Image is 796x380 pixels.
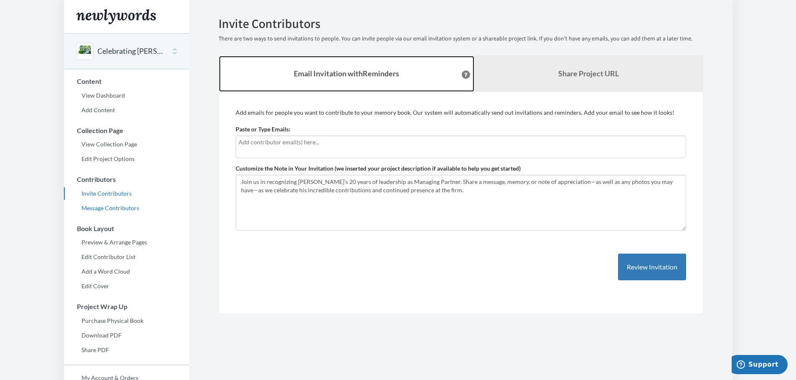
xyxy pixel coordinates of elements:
h3: Contributors [64,176,189,183]
a: Add Content [64,104,189,116]
label: Paste or Type Emails: [236,125,290,133]
b: Share Project URL [558,69,619,78]
a: Share PDF [64,344,189,356]
a: Edit Cover [64,280,189,292]
a: View Dashboard [64,89,189,102]
h3: Content [64,78,189,85]
h3: Book Layout [64,225,189,232]
img: Newlywords logo [76,9,156,24]
a: Edit Project Options [64,153,189,165]
button: Review Invitation [618,254,686,281]
a: Invite Contributors [64,187,189,200]
a: Edit Contributor List [64,251,189,263]
a: Purchase Physical Book [64,315,189,327]
iframe: Opens a widget where you can chat to one of our agents [732,355,788,376]
p: There are two ways to send invitations to people. You can invite people via our email invitation ... [219,35,703,43]
button: Celebrating [PERSON_NAME]’s Leadership [97,46,165,57]
label: Customize the Note in Your Invitation (we inserted your project description if available to help ... [236,164,521,173]
a: Download PDF [64,329,189,342]
a: View Collection Page [64,138,189,151]
a: Add a Word Cloud [64,265,189,278]
textarea: Join us in recognizing [PERSON_NAME]’s 20 years of leadership as Managing Partner. Share a messag... [236,175,686,231]
h2: Invite Contributors [219,17,703,30]
a: Preview & Arrange Pages [64,236,189,249]
h3: Collection Page [64,127,189,134]
strong: Email Invitation with Reminders [294,69,399,78]
p: Add emails for people you want to contribute to your memory book. Our system will automatically s... [236,108,686,117]
h3: Project Wrap Up [64,303,189,310]
a: Message Contributors [64,202,189,214]
input: Add contributor email(s) here... [239,138,683,147]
